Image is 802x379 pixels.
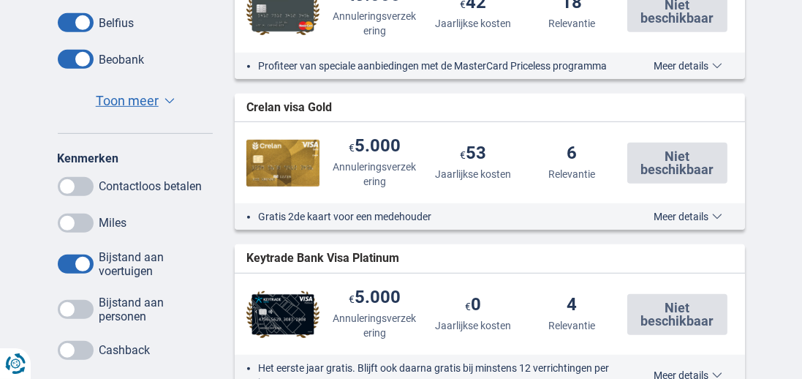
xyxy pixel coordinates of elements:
[349,137,401,157] div: 5.000
[654,61,722,71] span: Meer details
[331,311,418,340] div: Annuleringsverzekering
[643,211,733,222] button: Meer details
[435,16,511,31] div: Jaarlijkse kosten
[331,9,418,38] div: Annuleringsverzekering
[548,318,595,333] div: Relevantie
[567,296,577,315] div: 4
[435,318,511,333] div: Jaarlijkse kosten
[99,343,151,357] label: Cashback
[654,211,722,222] span: Meer details
[99,250,213,278] label: Bijstand aan voertuigen
[58,151,119,165] label: Kenmerken
[627,294,727,335] button: Niet beschikbaar
[258,209,621,224] li: Gratis 2de kaart voor een medehouder
[99,216,127,230] label: Miles
[99,179,203,193] label: Contactloos betalen
[643,60,733,72] button: Meer details
[246,100,332,116] span: Crelan visa Gold
[246,140,319,187] img: Crelan
[99,296,213,323] label: Bijstand aan personen
[96,91,159,110] span: Toon meer
[349,142,355,154] span: €
[164,98,175,104] span: ▼
[435,167,511,181] div: Jaarlijkse kosten
[99,53,145,67] label: Beobank
[460,149,466,161] span: €
[91,91,179,111] button: Toon meer ▼
[349,293,355,305] span: €
[548,167,595,181] div: Relevantie
[258,59,621,73] li: Profiteer van speciale aanbiedingen met de MasterCard Priceless programma
[99,16,135,30] label: Belfius
[627,143,727,184] button: Niet beschikbaar
[567,144,577,164] div: 6
[246,291,319,338] img: Keytrade Bank
[331,160,418,189] div: Annuleringsverzekering
[548,16,595,31] div: Relevantie
[246,250,399,267] span: Keytrade Bank Visa Platinum
[636,150,719,176] span: Niet beschikbaar
[636,301,719,328] span: Niet beschikbaar
[465,296,481,315] div: 0
[460,144,486,164] div: 53
[465,301,471,312] span: €
[349,288,401,308] div: 5.000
